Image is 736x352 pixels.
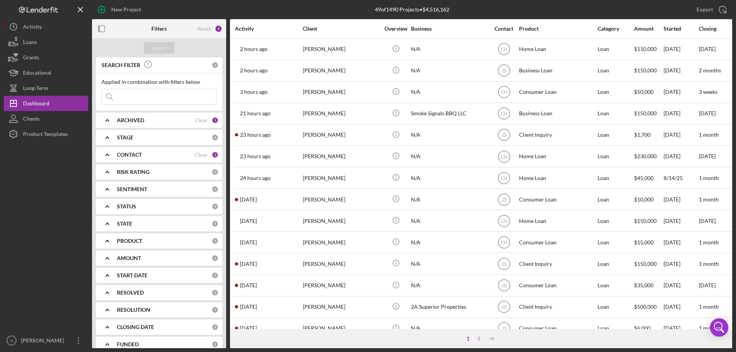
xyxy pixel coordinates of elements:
[117,238,142,244] b: PRODUCT
[23,111,39,128] div: Clients
[23,50,39,67] div: Grants
[519,146,596,167] div: Home Loan
[102,79,217,85] div: Applied in combination with filters below
[501,283,506,288] text: JS
[634,211,663,231] div: $150,000
[4,96,88,111] button: Dashboard
[699,260,719,267] time: 1 month
[598,82,633,102] div: Loan
[411,103,488,124] div: Smoke Signals BBQ LLC
[519,125,596,145] div: Client Inquiry
[117,272,148,278] b: START DATE
[240,110,271,116] time: 2025-08-21 21:08
[4,333,88,348] button: JS[PERSON_NAME]
[240,89,268,95] time: 2025-08-22 14:45
[501,68,506,74] text: JS
[699,303,719,310] time: 1 month
[634,232,663,252] div: $15,000
[9,339,13,343] text: JS
[117,221,132,227] b: STATE
[212,134,219,141] div: 0
[664,168,698,188] div: 8/14/25
[699,325,719,331] time: 1 month
[4,19,88,34] button: Activity
[697,2,713,17] div: Export
[411,297,488,317] div: 2A Superior Properties
[23,80,48,98] div: Long-Term
[303,146,379,167] div: [PERSON_NAME]
[117,186,147,192] b: SENTIMENT
[4,111,88,126] button: Clients
[598,168,633,188] div: Loan
[4,34,88,50] button: Loans
[212,220,219,227] div: 0
[490,26,518,32] div: Contact
[212,306,219,313] div: 0
[699,110,716,116] time: [DATE]
[303,297,379,317] div: [PERSON_NAME]
[699,196,719,203] time: 1 month
[303,39,379,59] div: [PERSON_NAME]
[519,82,596,102] div: Consumer Loan
[598,39,633,59] div: Loan
[117,117,144,123] b: ARCHIVED
[212,151,219,158] div: 3
[501,326,506,331] text: JS
[4,50,88,65] button: Grants
[195,152,208,158] div: Clear
[519,103,596,124] div: Business Loan
[664,26,698,32] div: Started
[473,336,484,342] div: 2
[102,62,140,68] b: SEARCH FILTER
[212,117,219,124] div: 1
[19,333,69,350] div: [PERSON_NAME]
[411,189,488,210] div: N/A
[519,61,596,81] div: Business Loan
[411,318,488,339] div: N/A
[710,318,728,337] div: Open Intercom Messenger
[381,26,410,32] div: Overview
[699,175,719,181] time: 1 month
[411,82,488,102] div: N/A
[4,65,88,80] button: Educational
[4,80,88,96] button: Long-Term
[303,189,379,210] div: [PERSON_NAME]
[501,218,507,224] text: CH
[634,297,663,317] div: $500,000
[411,39,488,59] div: N/A
[664,39,698,59] div: [DATE]
[699,239,719,246] time: 1 month
[303,82,379,102] div: [PERSON_NAME]
[235,26,302,32] div: Activity
[151,26,167,32] b: Filters
[598,26,633,32] div: Category
[411,211,488,231] div: N/A
[519,39,596,59] div: Home Loan
[598,232,633,252] div: Loan
[598,103,633,124] div: Loan
[111,2,141,17] div: New Project
[198,26,211,32] div: Reset
[634,275,663,296] div: $35,000
[303,168,379,188] div: [PERSON_NAME]
[303,254,379,274] div: [PERSON_NAME]
[212,169,219,175] div: 0
[664,297,698,317] div: [DATE]
[699,88,718,95] time: 3 weeks
[144,42,174,54] button: Apply
[117,324,154,330] b: CLOSING DATE
[212,255,219,262] div: 0
[501,240,507,245] text: CH
[411,254,488,274] div: N/A
[117,290,144,296] b: RESOLVED
[411,146,488,167] div: N/A
[303,103,379,124] div: [PERSON_NAME]
[23,96,49,113] div: Dashboard
[240,239,257,246] time: 2025-08-20 05:13
[212,237,219,244] div: 0
[634,61,663,81] div: $150,000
